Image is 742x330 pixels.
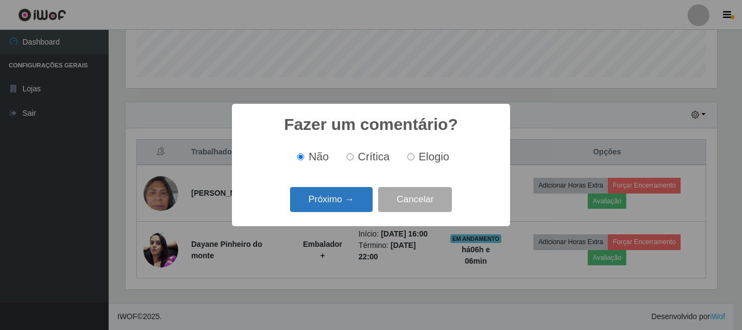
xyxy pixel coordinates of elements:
[419,151,449,163] span: Elogio
[284,115,458,134] h2: Fazer um comentário?
[347,153,354,160] input: Crítica
[290,187,373,213] button: Próximo →
[309,151,329,163] span: Não
[358,151,390,163] span: Crítica
[297,153,304,160] input: Não
[407,153,414,160] input: Elogio
[378,187,452,213] button: Cancelar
